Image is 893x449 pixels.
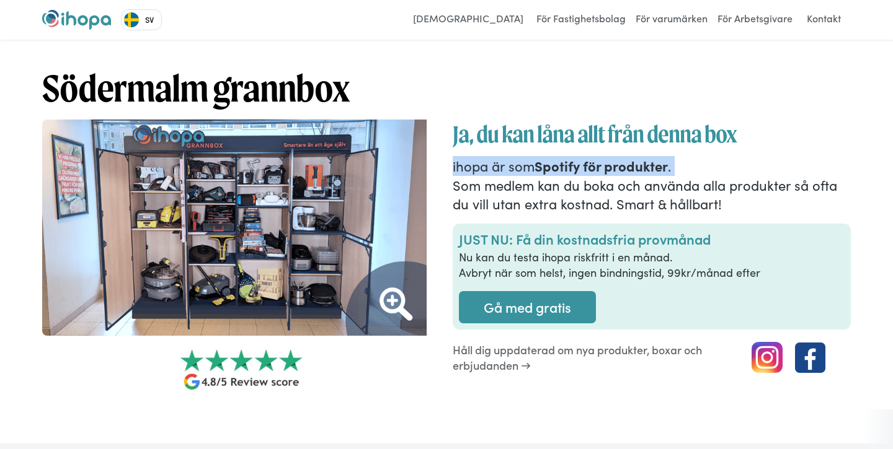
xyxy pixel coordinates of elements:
[535,156,668,175] strong: Spotify för produkter
[459,230,845,249] p: JUST NU: Få din kostnadsfria provmånad
[453,157,851,214] p: ihopa är som . Som medlem kan du boka och använda alla produkter så ofta du vill utan extra kostn...
[122,10,161,30] a: SV
[459,291,596,323] a: Gå med gratis
[407,10,530,30] a: [DEMOGRAPHIC_DATA]
[799,10,848,30] a: Kontakt
[453,342,752,373] p: Håll dig uppdaterad om nya produkter, boxar och erbjudanden →
[42,10,111,30] a: home
[714,10,796,30] a: För Arbetsgivare
[121,9,162,30] aside: Language selected: Svenska
[633,10,711,30] a: För varumärken
[42,64,851,112] h1: Södermalm grannbox
[453,120,851,149] h1: Ja, du kan låna allt från denna box
[121,9,162,30] div: Language
[459,249,845,280] p: Nu kan du testa ihopa riskfritt i en månad. Avbryt när som helst, ingen bindningstid, 99kr/månad ...
[42,10,111,30] img: ihopa logo
[533,10,629,30] a: För Fastighetsbolag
